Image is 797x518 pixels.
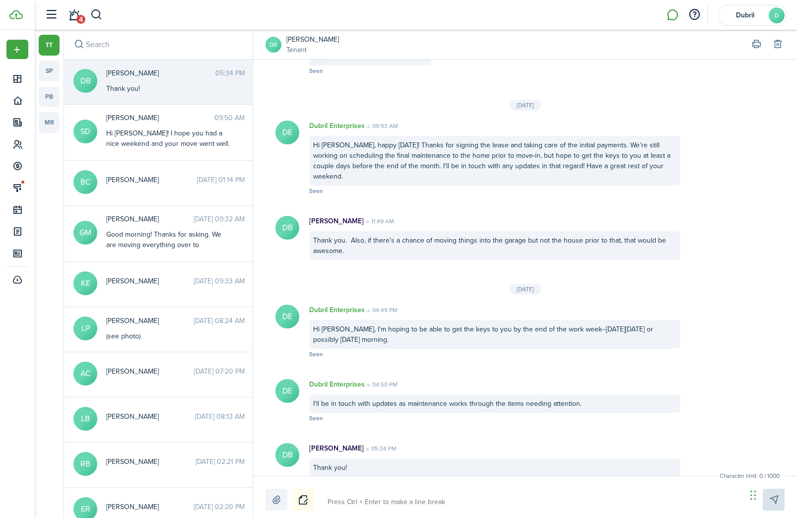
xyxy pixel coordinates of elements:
[309,350,323,359] span: Seen
[309,320,680,349] div: Hi [PERSON_NAME], I'm hoping to be able to get the keys to you by the end of the work week--[DATE...
[309,458,680,477] div: Thank you!
[365,306,398,315] time: 04:49 PM
[275,305,299,328] avatar-text: DE
[106,502,194,512] span: Ethan Ramsdell
[771,38,785,52] button: Delete
[275,443,299,467] avatar-text: DB
[9,10,23,19] img: TenantCloud
[275,379,299,403] avatar-text: DE
[73,271,97,295] avatar-text: KE
[197,175,245,185] time: [DATE] 01:14 PM
[364,217,394,226] time: 11:49 AM
[275,121,299,144] avatar-text: DE
[309,187,323,195] span: Seen
[747,470,797,518] iframe: Chat Widget
[309,66,323,75] span: Seen
[286,34,339,45] a: [PERSON_NAME]
[72,38,86,52] button: Search
[42,5,61,24] button: Open sidebar
[73,407,97,431] avatar-text: LB
[214,113,245,123] time: 09:50 AM
[309,216,364,226] p: [PERSON_NAME]
[286,45,339,55] a: Tenant
[365,380,398,389] time: 04:50 PM
[106,229,230,302] div: Good morning! Thanks for asking. We are moving everything over to TenantCloud and on this platfor...
[750,480,756,510] div: Drag
[73,362,97,386] avatar-text: AC
[65,2,83,28] a: Notifications
[106,214,194,224] span: Giancarlo Montini
[309,231,680,260] div: Thank you. Also, if there’s a chance of moving things into the garage but not the house prior to ...
[39,61,60,81] a: sp
[194,214,245,224] time: [DATE] 09:32 AM
[73,170,97,194] avatar-text: BC
[364,444,397,453] time: 05:34 PM
[309,136,680,186] div: Hi [PERSON_NAME], happy [DATE]! Thanks for signing the lease and taking care of the initial payme...
[365,122,398,130] time: 09:53 AM
[73,221,97,245] avatar-text: GM
[510,100,541,111] div: [DATE]
[106,331,230,341] div: (see photo)
[309,443,364,453] p: [PERSON_NAME]
[309,121,365,131] p: Dubril Enterprises
[292,489,314,511] button: Notice
[309,394,680,413] div: I'll be in touch with updates as maintenance works through the items needing attention.
[266,37,281,53] a: DB
[90,6,103,23] button: Search
[195,411,245,422] time: [DATE] 08:13 AM
[106,456,196,467] span: Rachel Byrd
[194,276,245,286] time: [DATE] 09:33 AM
[106,68,215,78] span: Debra Bailey
[39,86,60,107] a: pb
[73,317,97,340] avatar-text: LP
[215,68,245,78] time: 05:34 PM
[106,366,194,377] span: Austin Campbell
[76,15,85,24] span: 4
[106,316,194,326] span: Lilly Patino
[275,216,299,240] avatar-text: DB
[194,366,245,377] time: [DATE] 07:20 PM
[769,7,785,23] avatar-text: D
[309,414,323,423] span: Seen
[73,120,97,143] avatar-text: SD
[309,305,365,315] p: Dubril Enterprises
[196,456,245,467] time: [DATE] 02:21 PM
[106,113,214,123] span: Steven Daves
[73,452,97,476] avatar-text: RB
[106,175,197,185] span: Benjamin Clay
[6,40,28,59] button: Open menu
[725,12,765,19] span: Dubril
[106,83,230,94] div: Thank you!
[510,284,541,295] div: [DATE]
[106,411,195,422] span: Lindsey Blake
[106,276,194,286] span: Katherine Eastin
[309,379,365,389] p: Dubril Enterprises
[749,38,763,52] button: Print
[194,502,245,512] time: [DATE] 02:20 PM
[73,69,97,93] avatar-text: DB
[717,471,782,480] small: Character limit: 0 / 1000
[686,6,703,23] button: Open resource center
[194,316,245,326] time: [DATE] 08:24 AM
[64,30,253,59] input: search
[39,35,60,56] a: tt
[39,112,60,133] a: mr
[106,128,230,201] div: Hi [PERSON_NAME]! I hope you had a nice weekend and your move went well. Just reaching out to see...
